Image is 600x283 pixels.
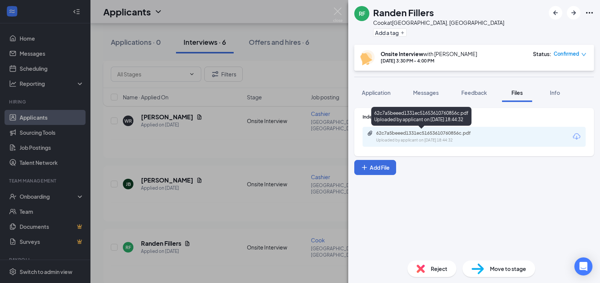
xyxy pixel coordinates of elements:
div: 62c7a5beeed1331ec51653610760856c.pdf [376,130,482,136]
span: Feedback [461,89,487,96]
span: Move to stage [490,265,526,273]
div: Status : [533,50,551,58]
span: down [581,52,586,57]
span: Messages [413,89,439,96]
h1: Randen Fillers [373,6,434,19]
a: Paperclip62c7a5beeed1331ec51653610760856c.pdfUploaded by applicant on [DATE] 18:44:32 [367,130,489,143]
div: [DATE] 3:30 PM - 4:00 PM [381,58,477,64]
div: with [PERSON_NAME] [381,50,477,58]
span: Files [511,89,523,96]
svg: ArrowRight [569,8,578,17]
svg: Paperclip [367,130,373,136]
svg: Plus [361,164,368,171]
button: PlusAdd a tag [373,29,407,37]
button: Add FilePlus [354,160,396,175]
div: Open Intercom Messenger [574,257,592,275]
span: Reject [431,265,447,273]
div: Cook at [GEOGRAPHIC_DATA], [GEOGRAPHIC_DATA] [373,19,504,26]
svg: Download [572,132,581,141]
span: Application [362,89,390,96]
svg: Plus [400,30,405,35]
span: Confirmed [554,50,579,58]
div: RF [359,10,365,17]
button: ArrowLeftNew [549,6,562,20]
div: 62c7a5beeed1331ec51653610760856c.pdf Uploaded by applicant on [DATE] 18:44:32 [371,107,471,126]
div: Uploaded by applicant on [DATE] 18:44:32 [376,137,489,143]
span: Info [550,89,560,96]
button: ArrowRight [567,6,580,20]
svg: ArrowLeftNew [551,8,560,17]
div: Indeed Resume [363,114,586,120]
b: Onsite Interview [381,50,423,57]
svg: Ellipses [585,8,594,17]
